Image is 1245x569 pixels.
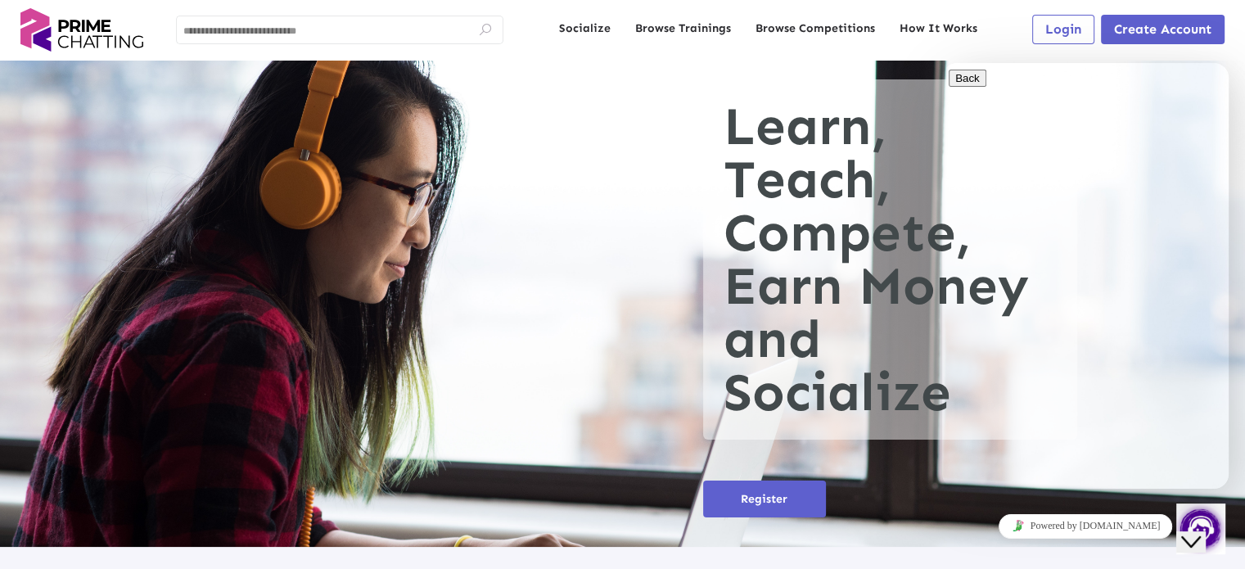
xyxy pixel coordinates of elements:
[942,508,1229,544] iframe: chat widget
[20,8,143,52] img: logo
[741,492,787,506] span: Register
[635,20,731,37] a: Browse Trainings
[942,63,1229,489] iframe: chat widget
[1101,15,1225,44] button: Create Account
[900,20,977,37] a: How It Works
[1114,21,1211,37] span: Create Account
[1045,21,1081,37] span: Login
[703,79,1077,440] h1: Learn, Teach, Compete, Earn Money and Socialize
[756,20,875,37] a: Browse Competitions
[1176,504,1229,553] iframe: chat widget
[559,20,611,37] a: Socialize
[703,481,826,517] button: Register
[1032,15,1094,44] button: Login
